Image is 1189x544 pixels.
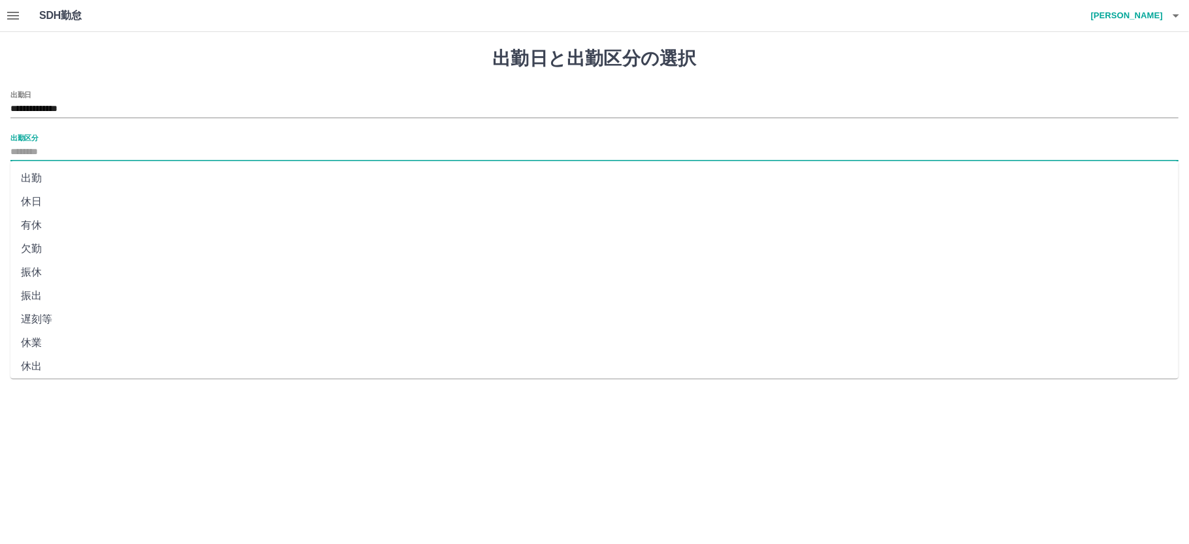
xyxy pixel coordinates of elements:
[10,284,1179,308] li: 振出
[10,237,1179,261] li: 欠勤
[10,378,1179,402] li: 育介休
[10,133,38,142] label: 出勤区分
[10,308,1179,331] li: 遅刻等
[10,89,31,99] label: 出勤日
[10,167,1179,190] li: 出勤
[10,261,1179,284] li: 振休
[10,331,1179,355] li: 休業
[10,190,1179,214] li: 休日
[10,48,1179,70] h1: 出勤日と出勤区分の選択
[10,355,1179,378] li: 休出
[10,214,1179,237] li: 有休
